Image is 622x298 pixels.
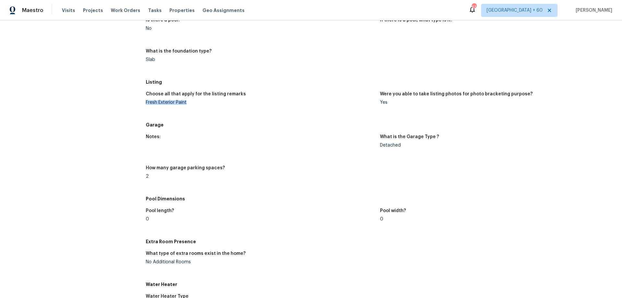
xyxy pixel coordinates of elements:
[146,209,174,213] h5: Pool length?
[146,26,375,31] div: No
[83,7,103,14] span: Projects
[573,7,612,14] span: [PERSON_NAME]
[62,7,75,14] span: Visits
[111,7,140,14] span: Work Orders
[380,143,609,148] div: Detached
[148,8,162,13] span: Tasks
[472,4,476,10] div: 634
[380,135,439,139] h5: What is the Garage Type ?
[146,122,614,128] h5: Garage
[146,92,246,96] h5: Choose all that apply for the listing remarks
[380,92,533,96] h5: Were you able to take listing photos for photo bracketing purpose?
[146,166,225,170] h5: How many garage parking spaces?
[146,281,614,288] h5: Water Heater
[202,7,245,14] span: Geo Assignments
[169,7,195,14] span: Properties
[146,135,161,139] h5: Notes:
[146,260,375,264] div: No Additional Rooms
[146,49,212,54] h5: What is the foundation type?
[487,7,543,14] span: [GEOGRAPHIC_DATA] + 60
[146,217,375,221] div: 0
[146,251,246,256] h5: What type of extra rooms exist in the home?
[146,174,375,179] div: 2
[146,196,614,202] h5: Pool Dimensions
[146,100,375,105] div: Fresh Exterior Paint
[380,100,609,105] div: Yes
[380,217,609,221] div: 0
[146,79,614,85] h5: Listing
[146,57,375,62] div: Slab
[146,238,614,245] h5: Extra Room Presence
[380,209,406,213] h5: Pool width?
[22,7,43,14] span: Maestro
